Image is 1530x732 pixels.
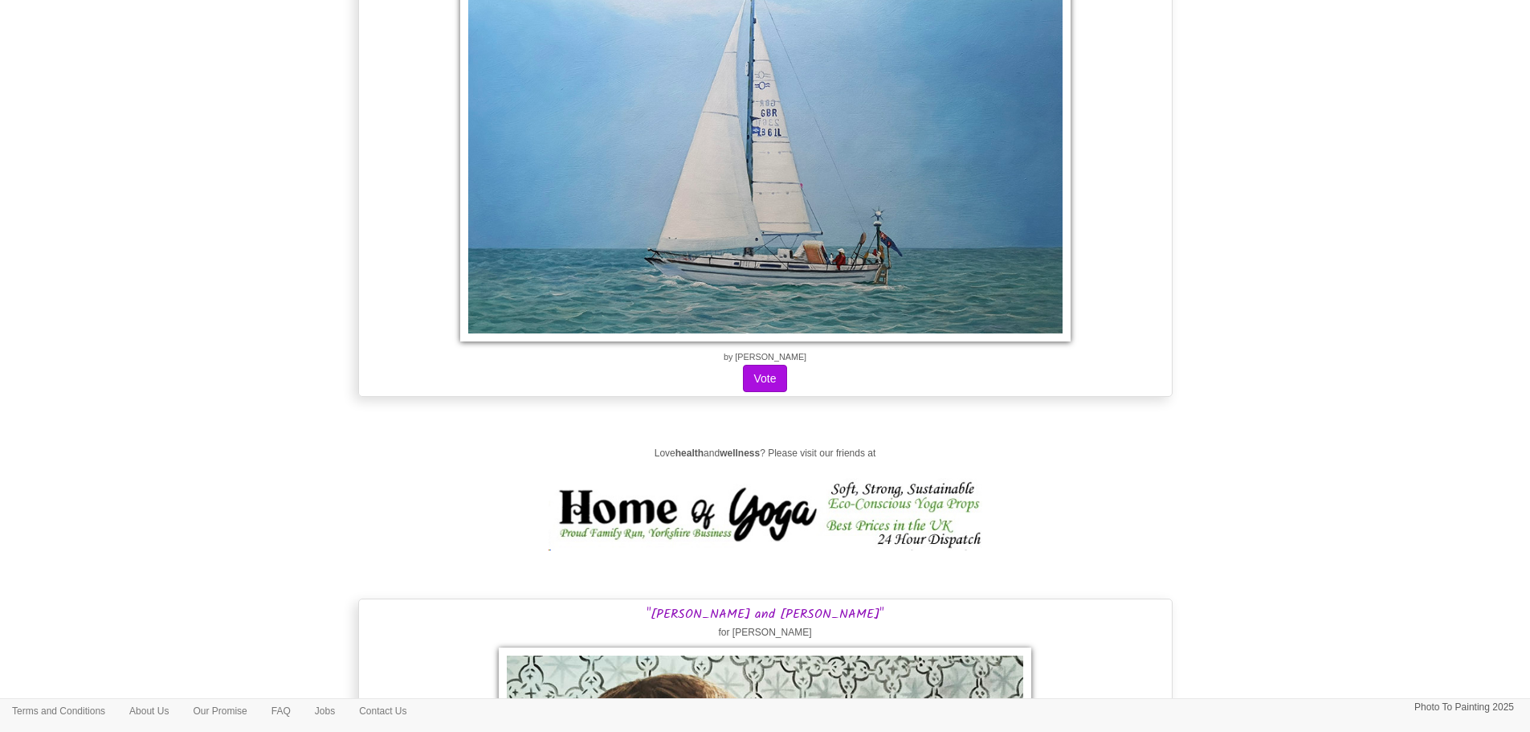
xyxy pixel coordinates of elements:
h3: "[PERSON_NAME] and [PERSON_NAME]" [363,607,1168,622]
p: Love and ? Please visit our friends at [366,445,1165,462]
button: Vote [743,365,786,392]
a: Our Promise [181,699,259,723]
a: Contact Us [347,699,418,723]
strong: health [675,448,704,459]
a: About Us [117,699,181,723]
img: Home of Yoga [549,478,982,550]
p: by [PERSON_NAME] [363,350,1168,365]
a: Jobs [303,699,347,723]
a: FAQ [259,699,303,723]
p: Photo To Painting 2025 [1414,699,1514,716]
strong: wellness [720,448,760,459]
